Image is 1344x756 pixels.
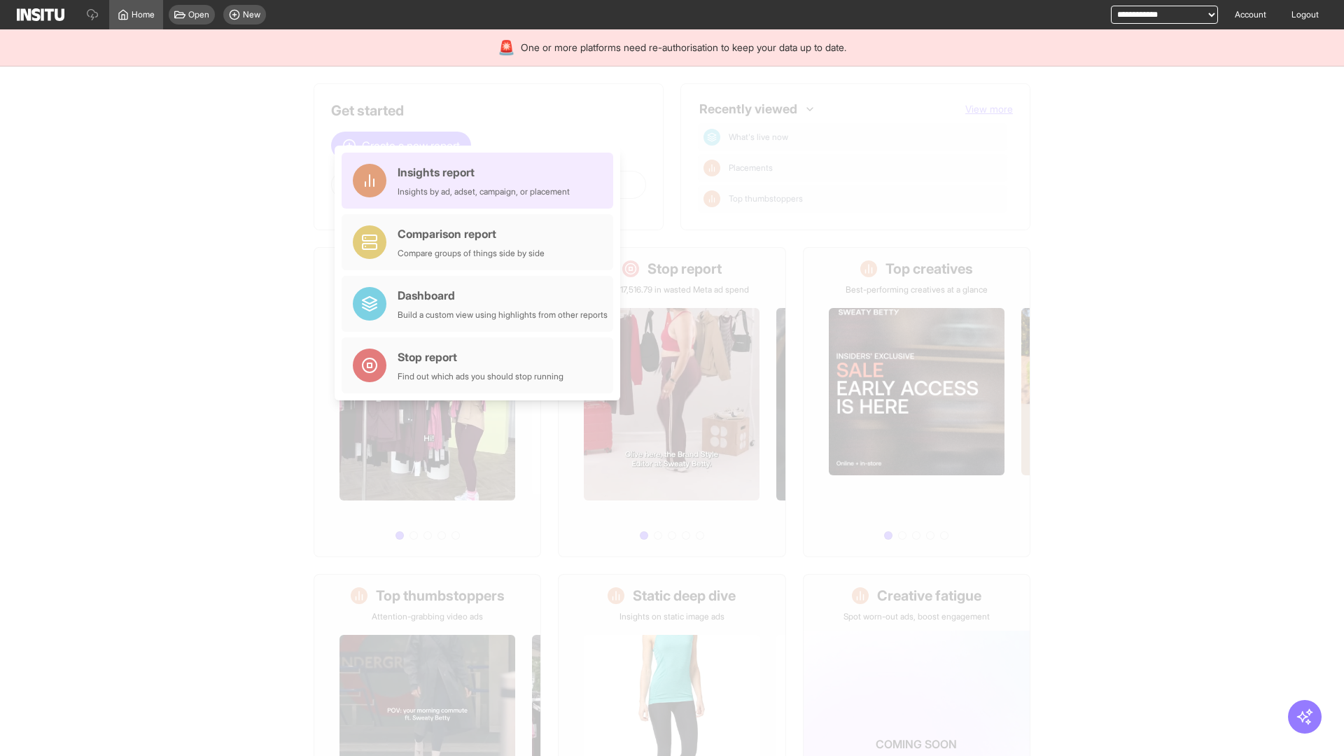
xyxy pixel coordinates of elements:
[243,9,260,20] span: New
[398,248,545,259] div: Compare groups of things side by side
[398,287,608,304] div: Dashboard
[188,9,209,20] span: Open
[398,186,570,197] div: Insights by ad, adset, campaign, or placement
[398,349,563,365] div: Stop report
[17,8,64,21] img: Logo
[398,225,545,242] div: Comparison report
[498,38,515,57] div: 🚨
[521,41,846,55] span: One or more platforms need re-authorisation to keep your data up to date.
[398,371,563,382] div: Find out which ads you should stop running
[132,9,155,20] span: Home
[398,164,570,181] div: Insights report
[398,309,608,321] div: Build a custom view using highlights from other reports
